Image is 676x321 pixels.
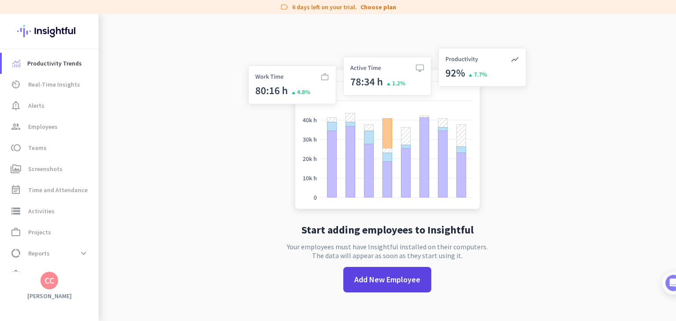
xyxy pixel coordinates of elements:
[2,53,99,74] a: menu-itemProductivity Trends
[2,179,99,201] a: event_noteTime and Attendance
[11,185,21,195] i: event_note
[12,59,20,67] img: menu-item
[28,142,47,153] span: Teams
[28,100,44,111] span: Alerts
[44,276,55,285] div: СС
[360,3,396,11] a: Choose plan
[2,137,99,158] a: tollTeams
[11,121,21,132] i: group
[28,185,88,195] span: Time and Attendance
[11,100,21,111] i: notification_important
[76,245,92,261] button: expand_more
[2,201,99,222] a: storageActivities
[242,43,533,218] img: no-search-results
[28,121,58,132] span: Employees
[287,242,488,260] p: Your employees must have Insightful installed on their computers. The data will appear as soon as...
[354,274,420,285] span: Add New Employee
[11,164,21,174] i: perm_media
[2,116,99,137] a: groupEmployees
[27,58,82,69] span: Productivity Trends
[280,3,289,11] i: label
[28,206,55,216] span: Activities
[343,267,431,292] button: Add New Employee
[28,248,50,259] span: Reports
[11,227,21,237] i: work_outline
[11,269,21,280] i: settings
[2,264,99,285] a: settingsSettings
[301,225,474,235] h2: Start adding employees to Insightful
[2,74,99,95] a: av_timerReal-Time Insights
[2,95,99,116] a: notification_importantAlerts
[28,79,80,90] span: Real-Time Insights
[2,222,99,243] a: work_outlineProjects
[28,164,62,174] span: Screenshots
[2,243,99,264] a: data_usageReportsexpand_more
[17,14,81,48] img: Insightful logo
[11,79,21,90] i: av_timer
[11,142,21,153] i: toll
[28,227,51,237] span: Projects
[11,206,21,216] i: storage
[2,158,99,179] a: perm_mediaScreenshots
[28,269,52,280] span: Settings
[11,248,21,259] i: data_usage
